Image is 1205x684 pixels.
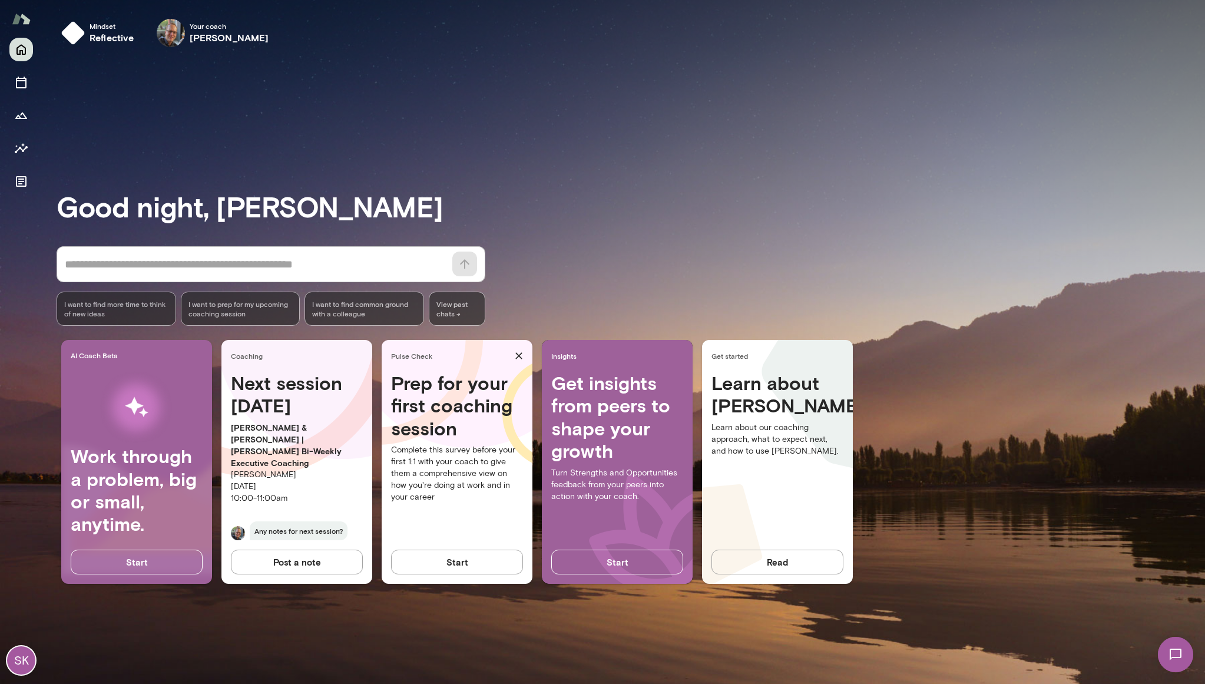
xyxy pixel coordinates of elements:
[551,372,683,462] h4: Get insights from peers to shape your growth
[90,31,134,45] h6: reflective
[57,292,176,326] div: I want to find more time to think of new ideas
[157,19,185,47] img: Steve Oliver
[12,8,31,30] img: Mento
[7,646,35,675] div: SK
[190,21,269,31] span: Your coach
[231,422,363,469] p: [PERSON_NAME] & [PERSON_NAME] | [PERSON_NAME] Bi-Weekly Executive Coaching
[188,299,293,318] span: I want to prep for my upcoming coaching session
[71,445,203,536] h4: Work through a problem, big or small, anytime.
[9,137,33,160] button: Insights
[711,372,843,417] h4: Learn about [PERSON_NAME]
[61,21,85,45] img: mindset
[190,31,269,45] h6: [PERSON_NAME]
[71,351,207,360] span: AI Coach Beta
[9,170,33,193] button: Documents
[57,190,1205,223] h3: Good night, [PERSON_NAME]
[231,469,363,481] p: [PERSON_NAME]
[551,467,683,503] p: Turn Strengths and Opportunities feedback from your peers into action with your coach.
[551,550,683,574] button: Start
[231,372,363,417] h4: Next session [DATE]
[231,493,363,504] p: 10:00 - 11:00am
[551,351,688,361] span: Insights
[231,481,363,493] p: [DATE]
[429,292,485,326] span: View past chats ->
[391,372,523,440] h4: Prep for your first coaching session
[57,14,144,52] button: Mindsetreflective
[64,299,168,318] span: I want to find more time to think of new ideas
[711,550,843,574] button: Read
[71,550,203,574] button: Start
[9,38,33,61] button: Home
[391,444,523,503] p: Complete this survey before your first 1:1 with your coach to give them a comprehensive view on h...
[312,299,416,318] span: I want to find common ground with a colleague
[231,351,368,361] span: Coaching
[90,21,134,31] span: Mindset
[84,370,189,445] img: AI Workflows
[9,71,33,94] button: Sessions
[148,14,277,52] div: Steve OliverYour coach[PERSON_NAME]
[391,351,510,361] span: Pulse Check
[391,550,523,574] button: Start
[181,292,300,326] div: I want to prep for my upcoming coaching session
[231,550,363,574] button: Post a note
[711,351,848,361] span: Get started
[304,292,424,326] div: I want to find common ground with a colleague
[9,104,33,127] button: Growth Plan
[711,422,843,457] p: Learn about our coaching approach, what to expect next, and how to use [PERSON_NAME].
[231,526,245,540] img: Steve
[250,521,347,540] span: Any notes for next session?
